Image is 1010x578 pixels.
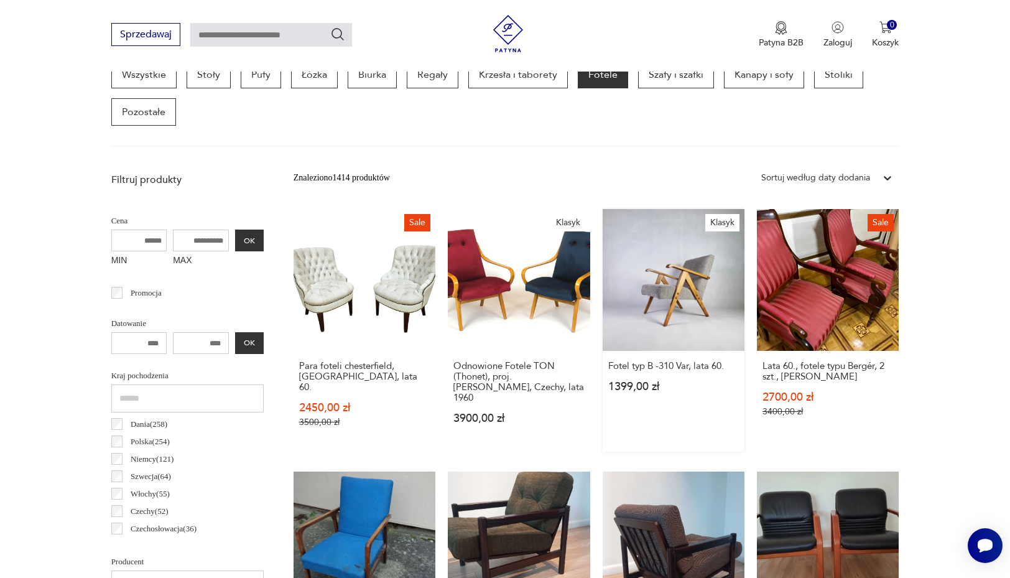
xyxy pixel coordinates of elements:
p: Norwegia ( 25 ) [131,539,176,553]
a: Szafy i szafki [638,61,714,88]
button: OK [235,332,264,354]
button: OK [235,230,264,251]
div: 0 [887,20,897,30]
button: 0Koszyk [872,21,899,49]
p: Cena [111,214,264,228]
h3: Lata 60., fotele typu Bergér, 2 szt., [PERSON_NAME] [762,361,893,382]
p: Patyna B2B [759,37,804,49]
a: SalePara foteli chesterfield, Anglia, lata 60.Para foteli chesterfield, [GEOGRAPHIC_DATA], lata 6... [294,209,435,452]
p: 3500,00 zł [299,417,430,427]
a: Pozostałe [111,98,176,126]
img: Patyna - sklep z meblami i dekoracjami vintage [489,15,527,52]
p: 2450,00 zł [299,403,430,413]
h3: Para foteli chesterfield, [GEOGRAPHIC_DATA], lata 60. [299,361,430,393]
p: Polska ( 254 ) [131,435,170,449]
a: Kanapy i sofy [724,61,804,88]
a: Ikona medaluPatyna B2B [759,21,804,49]
p: Kraj pochodzenia [111,369,264,383]
img: Ikona koszyka [879,21,892,34]
a: Stoliki [814,61,863,88]
label: MIN [111,251,167,271]
a: Stoły [187,61,231,88]
p: 2700,00 zł [762,392,893,403]
p: 3900,00 zł [453,413,584,424]
button: Szukaj [330,27,345,42]
a: KlasykOdnowione Fotele TON (Thonet), proj. Jaroslav Smidek, Czechy, lata 1960Odnowione Fotele TON... [448,209,590,452]
div: Sortuj według daty dodania [761,171,870,185]
p: Zaloguj [823,37,852,49]
p: 1399,00 zł [608,381,739,392]
a: Pufy [241,61,281,88]
a: KlasykFotel typ B -310 Var, lata 60.Fotel typ B -310 Var, lata 60.1399,00 zł [603,209,744,452]
p: Datowanie [111,317,264,330]
a: Wszystkie [111,61,177,88]
a: Krzesła i taborety [468,61,568,88]
label: MAX [173,251,229,271]
p: Dania ( 258 ) [131,417,167,431]
a: Biurka [348,61,397,88]
p: Filtruj produkty [111,173,264,187]
p: Szwecja ( 64 ) [131,470,171,483]
div: Znaleziono 1414 produktów [294,171,390,185]
p: Czechy ( 52 ) [131,505,169,518]
p: Producent [111,555,264,569]
p: Niemcy ( 121 ) [131,452,174,466]
a: Łóżka [291,61,338,88]
iframe: Smartsupp widget button [968,528,1003,563]
img: Ikonka użytkownika [832,21,844,34]
h3: Fotel typ B -310 Var, lata 60. [608,361,739,371]
button: Zaloguj [823,21,852,49]
a: Fotele [578,61,628,88]
button: Patyna B2B [759,21,804,49]
p: Koszyk [872,37,899,49]
a: Regały [407,61,458,88]
a: Sprzedawaj [111,31,180,40]
a: SaleLata 60., fotele typu Bergér, 2 szt., Berżer HenrykowLata 60., fotele typu Bergér, 2 szt., [P... [757,209,899,452]
p: Włochy ( 55 ) [131,487,170,501]
button: Sprzedawaj [111,23,180,46]
p: Promocja [131,286,162,300]
p: Czechosłowacja ( 36 ) [131,522,197,536]
p: 3400,00 zł [762,406,893,417]
img: Ikona medalu [775,21,787,35]
h3: Odnowione Fotele TON (Thonet), proj. [PERSON_NAME], Czechy, lata 1960 [453,361,584,403]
